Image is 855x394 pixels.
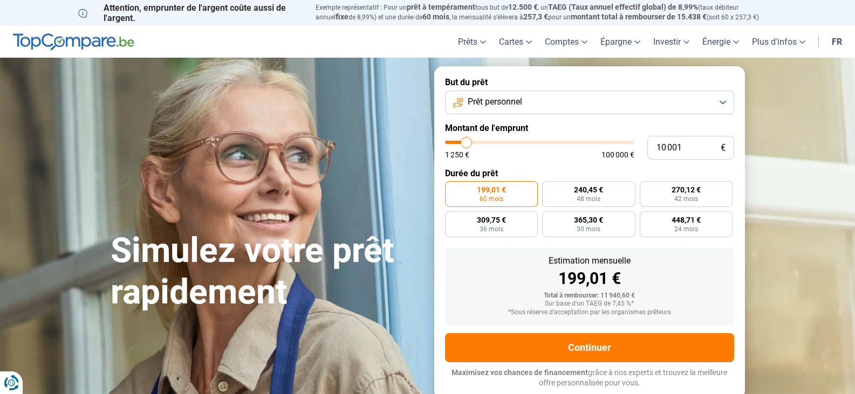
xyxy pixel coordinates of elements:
[508,3,538,11] span: 12.500 €
[480,226,503,232] span: 36 mois
[13,33,134,51] img: TopCompare
[745,26,812,58] a: Plus d'infos
[574,186,603,193] span: 240,45 €
[454,292,726,300] div: Total à rembourser: 11 940,60 €
[452,26,493,58] a: Prêts
[111,230,421,313] h1: Simulez votre prêt rapidement
[454,271,726,287] div: 199,01 €
[477,186,506,193] span: 199,01 €
[480,196,503,202] span: 60 mois
[445,333,734,362] button: Continuer
[407,3,475,11] span: prêt à tempérament
[721,143,726,153] span: €
[454,257,726,265] div: Estimation mensuelle
[445,368,734,389] p: grâce à nos experts et trouvez la meilleure offre personnalisée pour vous.
[468,96,522,108] span: Prêt personnel
[594,26,647,58] a: Épargne
[445,168,734,178] label: Durée du prêt
[422,12,449,21] span: 60 mois
[825,26,849,58] a: fr
[454,309,726,316] div: *Sous réserve d'acceptation par les organismes prêteurs
[316,3,777,22] p: Exemple représentatif : Pour un tous but de , un (taux débiteur annuel de 8,99%) et une durée de ...
[445,91,734,114] button: Prêt personnel
[477,216,506,224] span: 309,75 €
[647,26,696,58] a: Investir
[445,123,734,133] label: Montant de l'emprunt
[577,196,600,202] span: 48 mois
[674,226,698,232] span: 24 mois
[78,3,303,23] p: Attention, emprunter de l'argent coûte aussi de l'argent.
[574,216,603,224] span: 365,30 €
[336,12,348,21] span: fixe
[577,226,600,232] span: 30 mois
[445,151,469,158] span: 1 250 €
[672,216,701,224] span: 448,71 €
[523,12,548,21] span: 257,3 €
[493,26,538,58] a: Cartes
[571,12,707,21] span: montant total à rembourser de 15.438 €
[672,186,701,193] span: 270,12 €
[452,368,588,377] span: Maximisez vos chances de financement
[696,26,745,58] a: Énergie
[674,196,698,202] span: 42 mois
[601,151,634,158] span: 100 000 €
[454,300,726,308] div: Sur base d'un TAEG de 7,45 %*
[538,26,594,58] a: Comptes
[445,77,734,87] label: But du prêt
[548,3,698,11] span: TAEG (Taux annuel effectif global) de 8,99%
